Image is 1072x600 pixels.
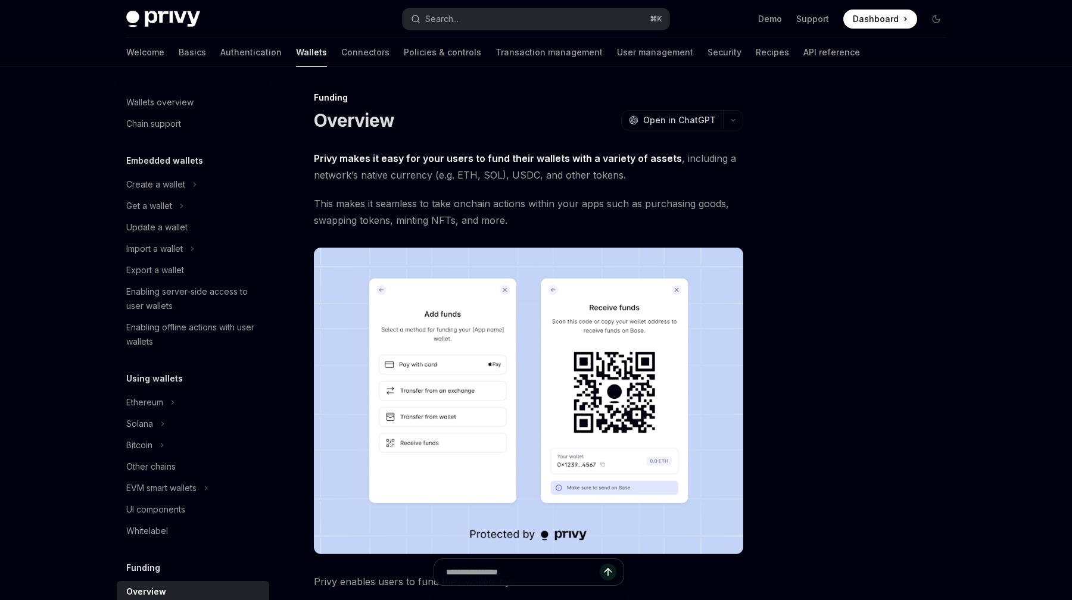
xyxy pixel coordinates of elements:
[341,38,389,67] a: Connectors
[126,199,172,213] div: Get a wallet
[126,263,184,277] div: Export a wallet
[117,317,269,352] a: Enabling offline actions with user wallets
[126,417,153,431] div: Solana
[117,92,269,113] a: Wallets overview
[314,110,394,131] h1: Overview
[314,248,743,554] img: images/Funding.png
[403,8,669,30] button: Search...⌘K
[643,114,716,126] span: Open in ChatGPT
[404,38,481,67] a: Policies & controls
[117,217,269,238] a: Update a wallet
[126,177,185,192] div: Create a wallet
[126,11,200,27] img: dark logo
[126,524,168,538] div: Whitelabel
[314,152,682,164] strong: Privy makes it easy for your users to fund their wallets with a variety of assets
[117,499,269,520] a: UI components
[617,38,693,67] a: User management
[621,110,723,130] button: Open in ChatGPT
[796,13,829,25] a: Support
[126,154,203,168] h5: Embedded wallets
[126,220,188,235] div: Update a wallet
[853,13,899,25] span: Dashboard
[314,92,743,104] div: Funding
[425,12,459,26] div: Search...
[126,285,262,313] div: Enabling server-side access to user wallets
[708,38,741,67] a: Security
[126,395,163,410] div: Ethereum
[496,38,603,67] a: Transaction management
[296,38,327,67] a: Wallets
[117,520,269,542] a: Whitelabel
[126,371,183,386] h5: Using wallets
[117,113,269,135] a: Chain support
[117,281,269,317] a: Enabling server-side access to user wallets
[179,38,206,67] a: Basics
[126,481,197,495] div: EVM smart wallets
[126,502,185,517] div: UI components
[126,460,176,474] div: Other chains
[126,561,160,575] h5: Funding
[314,150,743,183] span: , including a network’s native currency (e.g. ETH, SOL), USDC, and other tokens.
[843,10,917,29] a: Dashboard
[126,438,152,452] div: Bitcoin
[803,38,860,67] a: API reference
[314,195,743,229] span: This makes it seamless to take onchain actions within your apps such as purchasing goods, swappin...
[126,117,181,131] div: Chain support
[220,38,282,67] a: Authentication
[927,10,946,29] button: Toggle dark mode
[756,38,789,67] a: Recipes
[126,95,194,110] div: Wallets overview
[117,456,269,477] a: Other chains
[758,13,782,25] a: Demo
[126,38,164,67] a: Welcome
[126,320,262,349] div: Enabling offline actions with user wallets
[126,585,166,599] div: Overview
[126,242,183,256] div: Import a wallet
[650,14,662,24] span: ⌘ K
[600,564,616,580] button: Send message
[117,260,269,281] a: Export a wallet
